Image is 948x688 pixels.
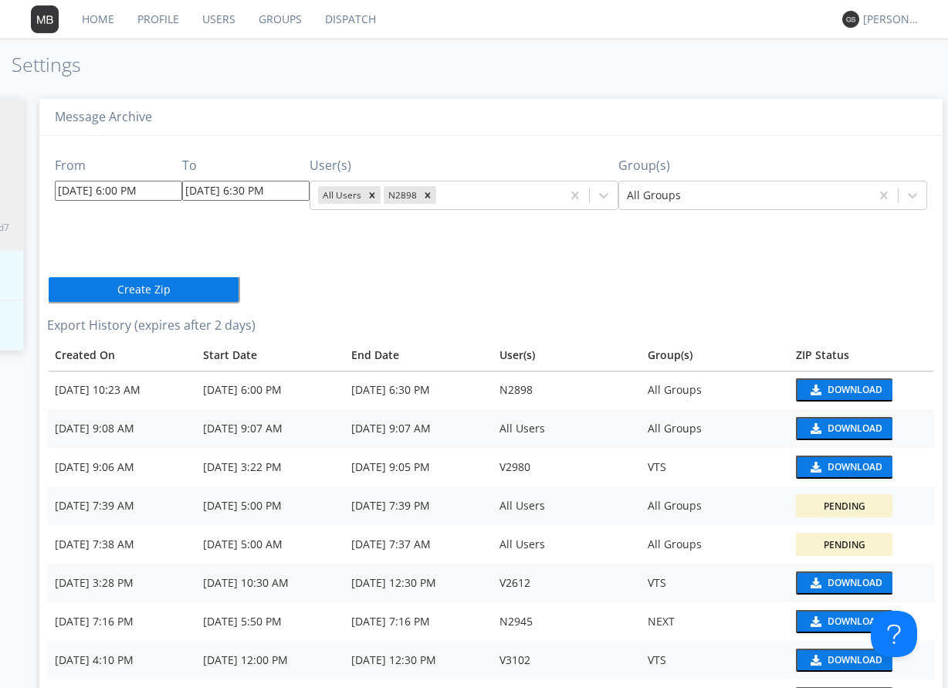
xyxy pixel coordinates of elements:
[796,610,927,633] a: download media buttonDownload
[796,417,927,440] a: download media buttonDownload
[808,423,821,434] img: download media button
[203,498,336,513] div: [DATE] 5:00 PM
[796,456,927,479] a: download media buttonDownload
[808,655,821,666] img: download media button
[796,417,892,440] button: Download
[796,649,892,672] button: Download
[828,656,882,665] div: Download
[351,614,484,629] div: [DATE] 7:16 PM
[648,575,780,591] div: VTS
[55,459,188,475] div: [DATE] 9:06 AM
[828,578,882,588] div: Download
[499,575,632,591] div: V2612
[203,459,336,475] div: [DATE] 3:22 PM
[310,159,618,173] h3: User(s)
[828,385,882,395] div: Download
[796,378,927,402] a: download media buttonDownload
[31,5,59,33] img: 373638.png
[499,614,632,629] div: N2945
[351,652,484,668] div: [DATE] 12:30 PM
[384,186,419,204] div: N2898
[351,459,484,475] div: [DATE] 9:05 PM
[842,11,859,28] img: 373638.png
[203,537,336,552] div: [DATE] 5:00 AM
[808,578,821,588] img: download media button
[648,537,780,552] div: All Groups
[499,537,632,552] div: All Users
[203,575,336,591] div: [DATE] 10:30 AM
[499,652,632,668] div: V3102
[796,571,892,595] button: Download
[828,617,882,626] div: Download
[419,186,436,204] div: Remove N2898
[824,538,865,551] div: Pending
[648,498,780,513] div: All Groups
[351,498,484,513] div: [DATE] 7:39 PM
[796,649,927,672] a: download media buttonDownload
[871,611,917,657] iframe: Toggle Customer Support
[499,382,632,398] div: N2898
[863,12,921,27] div: [PERSON_NAME]
[824,500,865,513] div: Pending
[47,340,195,371] th: Toggle SortBy
[648,614,780,629] div: NEXT
[808,616,821,627] img: download media button
[55,159,182,173] h3: From
[55,537,188,552] div: [DATE] 7:38 AM
[351,537,484,552] div: [DATE] 7:37 AM
[47,319,935,333] h3: Export History (expires after 2 days)
[203,421,336,436] div: [DATE] 9:07 AM
[351,382,484,398] div: [DATE] 6:30 PM
[499,421,632,436] div: All Users
[808,462,821,473] img: download media button
[648,382,780,398] div: All Groups
[499,498,632,513] div: All Users
[55,382,188,398] div: [DATE] 10:23 AM
[55,614,188,629] div: [DATE] 7:16 PM
[648,421,780,436] div: All Groups
[351,421,484,436] div: [DATE] 9:07 AM
[796,456,892,479] button: Download
[364,186,381,204] div: Remove All Users
[203,382,336,398] div: [DATE] 6:00 PM
[203,652,336,668] div: [DATE] 12:00 PM
[55,498,188,513] div: [DATE] 7:39 AM
[808,385,821,395] img: download media button
[640,340,788,371] th: Group(s)
[828,463,882,472] div: Download
[318,186,364,204] div: All Users
[648,459,780,475] div: VTS
[55,110,927,124] h3: Message Archive
[796,610,892,633] button: Download
[618,159,927,173] h3: Group(s)
[351,575,484,591] div: [DATE] 12:30 PM
[499,459,632,475] div: V2980
[796,571,927,595] a: download media buttonDownload
[344,340,492,371] th: Toggle SortBy
[648,652,780,668] div: VTS
[55,421,188,436] div: [DATE] 9:08 AM
[47,276,240,303] button: Create Zip
[796,378,892,402] button: Download
[55,575,188,591] div: [DATE] 3:28 PM
[182,159,310,173] h3: To
[203,614,336,629] div: [DATE] 5:50 PM
[195,340,344,371] th: Toggle SortBy
[55,652,188,668] div: [DATE] 4:10 PM
[492,340,640,371] th: User(s)
[788,340,935,371] th: Toggle SortBy
[828,424,882,433] div: Download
